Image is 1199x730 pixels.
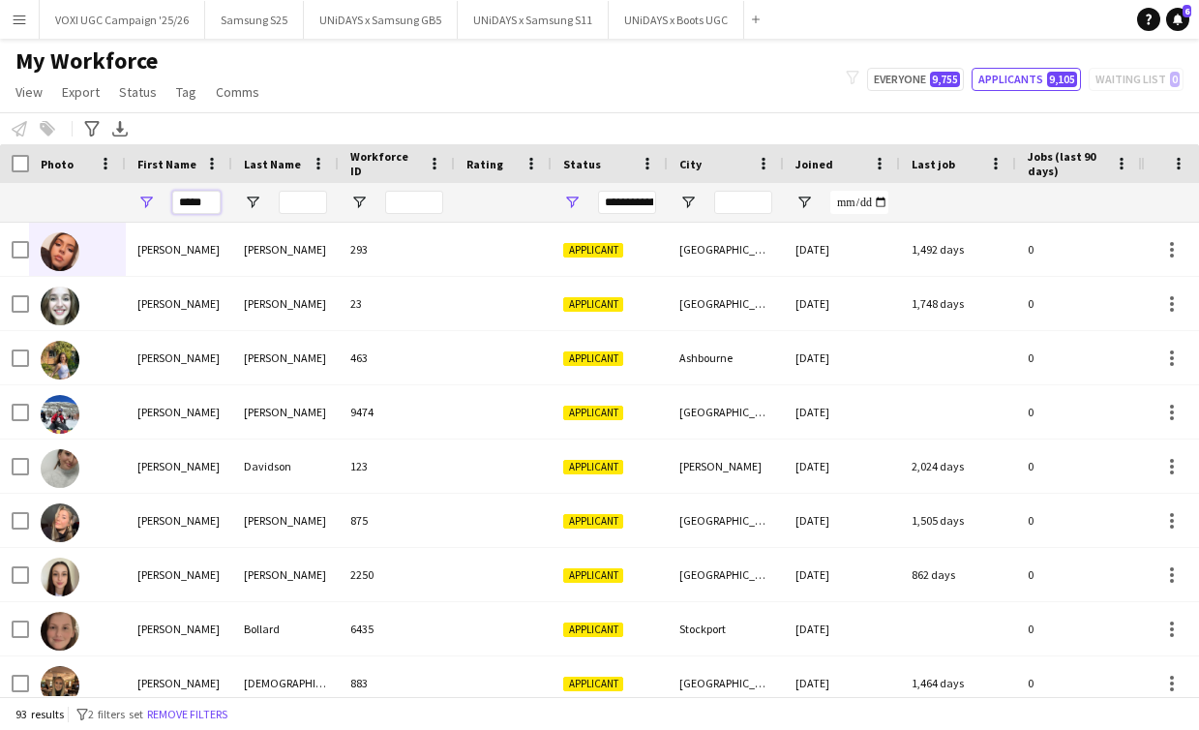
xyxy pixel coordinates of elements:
[232,277,339,330] div: [PERSON_NAME]
[1016,440,1142,493] div: 0
[137,157,196,171] span: First Name
[563,514,623,529] span: Applicant
[1183,5,1191,17] span: 6
[668,602,784,655] div: Stockport
[126,494,232,547] div: [PERSON_NAME]
[350,194,368,211] button: Open Filter Menu
[339,548,455,601] div: 2250
[784,440,900,493] div: [DATE]
[563,243,623,258] span: Applicant
[41,157,74,171] span: Photo
[232,223,339,276] div: [PERSON_NAME]
[830,191,888,214] input: Joined Filter Input
[88,707,143,721] span: 2 filters set
[126,331,232,384] div: [PERSON_NAME]
[679,157,702,171] span: City
[784,494,900,547] div: [DATE]
[563,406,623,420] span: Applicant
[1028,149,1107,178] span: Jobs (last 90 days)
[244,194,261,211] button: Open Filter Menu
[900,548,1016,601] div: 862 days
[1166,8,1189,31] a: 6
[668,548,784,601] div: [GEOGRAPHIC_DATA]
[80,117,104,140] app-action-btn: Advanced filters
[784,385,900,439] div: [DATE]
[41,558,79,596] img: Emily Ballinger
[339,494,455,547] div: 875
[900,494,1016,547] div: 1,505 days
[137,194,155,211] button: Open Filter Menu
[1016,656,1142,710] div: 0
[458,1,609,39] button: UNiDAYS x Samsung S11
[168,79,204,105] a: Tag
[1016,548,1142,601] div: 0
[216,83,259,101] span: Comms
[1016,223,1142,276] div: 0
[339,331,455,384] div: 463
[784,223,900,276] div: [DATE]
[930,72,960,87] span: 9,755
[143,704,231,725] button: Remove filters
[126,277,232,330] div: [PERSON_NAME]
[784,602,900,655] div: [DATE]
[795,157,833,171] span: Joined
[244,157,301,171] span: Last Name
[41,666,79,705] img: Emily Church
[609,1,744,39] button: UNiDAYS x Boots UGC
[176,83,196,101] span: Tag
[279,191,327,214] input: Last Name Filter Input
[108,117,132,140] app-action-btn: Export XLSX
[232,494,339,547] div: [PERSON_NAME]
[563,351,623,366] span: Applicant
[232,385,339,439] div: [PERSON_NAME]
[126,656,232,710] div: [PERSON_NAME]
[784,277,900,330] div: [DATE]
[1016,602,1142,655] div: 0
[126,602,232,655] div: [PERSON_NAME]
[111,79,165,105] a: Status
[1016,331,1142,384] div: 0
[1047,72,1077,87] span: 9,105
[784,331,900,384] div: [DATE]
[563,194,581,211] button: Open Filter Menu
[172,191,221,214] input: First Name Filter Input
[339,385,455,439] div: 9474
[126,385,232,439] div: [PERSON_NAME]
[1016,494,1142,547] div: 0
[563,157,601,171] span: Status
[466,157,503,171] span: Rating
[350,149,420,178] span: Workforce ID
[41,503,79,542] img: Emily Kenny
[563,460,623,474] span: Applicant
[41,287,79,325] img: Emily Bacchus-Waterman
[385,191,443,214] input: Workforce ID Filter Input
[867,68,964,91] button: Everyone9,755
[795,194,813,211] button: Open Filter Menu
[900,440,1016,493] div: 2,024 days
[668,385,784,439] div: [GEOGRAPHIC_DATA]
[232,602,339,655] div: Bollard
[679,194,697,211] button: Open Filter Menu
[912,157,955,171] span: Last job
[41,395,79,434] img: Emily Cantello
[1016,277,1142,330] div: 0
[339,440,455,493] div: 123
[232,331,339,384] div: [PERSON_NAME]
[232,656,339,710] div: [DEMOGRAPHIC_DATA]
[900,277,1016,330] div: 1,748 days
[563,568,623,583] span: Applicant
[15,83,43,101] span: View
[232,548,339,601] div: [PERSON_NAME]
[208,79,267,105] a: Comms
[972,68,1081,91] button: Applicants9,105
[563,297,623,312] span: Applicant
[8,79,50,105] a: View
[40,1,205,39] button: VOXI UGC Campaign '25/26
[41,232,79,271] img: Emily Harman
[126,223,232,276] div: [PERSON_NAME]
[339,602,455,655] div: 6435
[62,83,100,101] span: Export
[119,83,157,101] span: Status
[668,331,784,384] div: Ashbourne
[126,440,232,493] div: [PERSON_NAME]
